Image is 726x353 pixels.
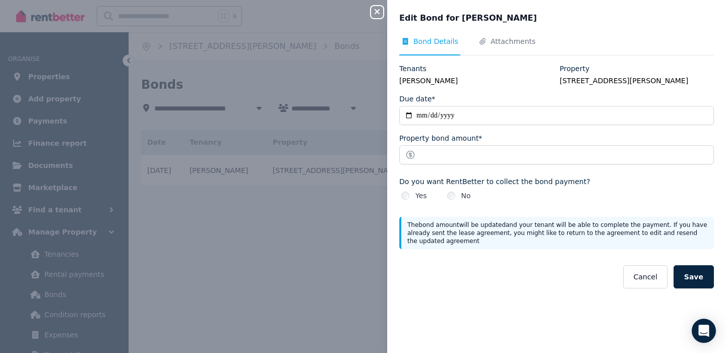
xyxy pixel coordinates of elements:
label: Due date* [399,94,435,104]
label: Yes [415,191,427,201]
div: Open Intercom Messenger [692,319,716,343]
label: Property [560,64,589,74]
p: The bond amount will be updated and your tenant will be able to complete the payment. If you have... [407,221,708,245]
span: Edit Bond for [PERSON_NAME] [399,12,537,24]
nav: Tabs [399,36,714,55]
label: No [461,191,471,201]
button: Cancel [623,265,667,288]
span: Bond Details [413,36,458,46]
span: Attachments [491,36,535,46]
button: Save [674,265,714,288]
label: Tenants [399,64,427,74]
label: Do you want RentBetter to collect the bond payment? [399,177,714,187]
legend: [STREET_ADDRESS][PERSON_NAME] [560,76,714,86]
legend: [PERSON_NAME] [399,76,554,86]
label: Property bond amount* [399,133,482,143]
